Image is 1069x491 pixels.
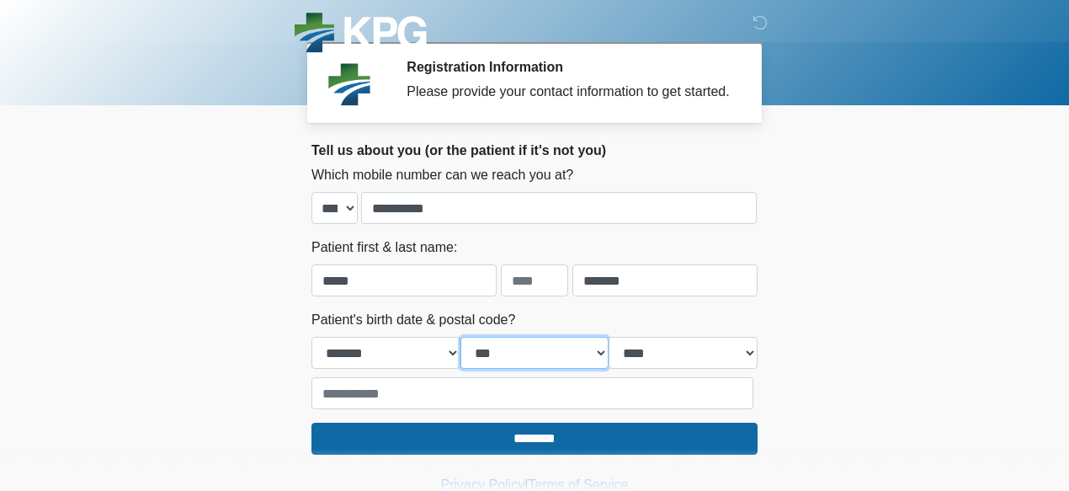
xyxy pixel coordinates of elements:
label: Which mobile number can we reach you at? [311,165,573,185]
label: Patient's birth date & postal code? [311,310,515,330]
img: Agent Avatar [324,59,375,109]
img: KPG Healthcare Logo [295,13,427,57]
label: Patient first & last name: [311,237,457,258]
h2: Tell us about you (or the patient if it's not you) [311,142,758,158]
div: Please provide your contact information to get started. [407,82,732,102]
